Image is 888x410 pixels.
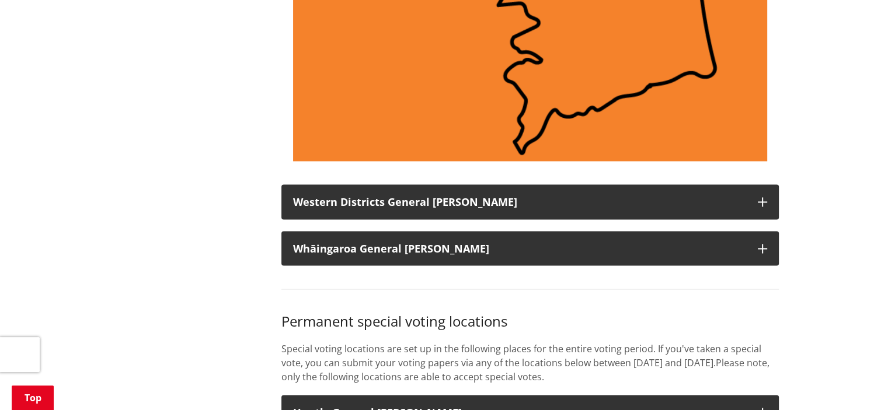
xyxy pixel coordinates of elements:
h3: Permanent special voting locations [281,313,779,330]
strong: Western Districts General [PERSON_NAME] [293,194,517,208]
iframe: Messenger Launcher [834,361,876,403]
strong: Whāingaroa General [PERSON_NAME] [293,241,489,255]
a: Top [12,386,54,410]
span: ou can submit your voting papers via any of the locations below between [DATE] and [DATE]. [310,356,716,369]
button: Whāingaroa General [PERSON_NAME] [281,231,779,266]
p: Special voting locations are set up in the following places for the entire voting period. If you'... [281,341,779,383]
button: Western Districts General [PERSON_NAME] [281,184,779,219]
